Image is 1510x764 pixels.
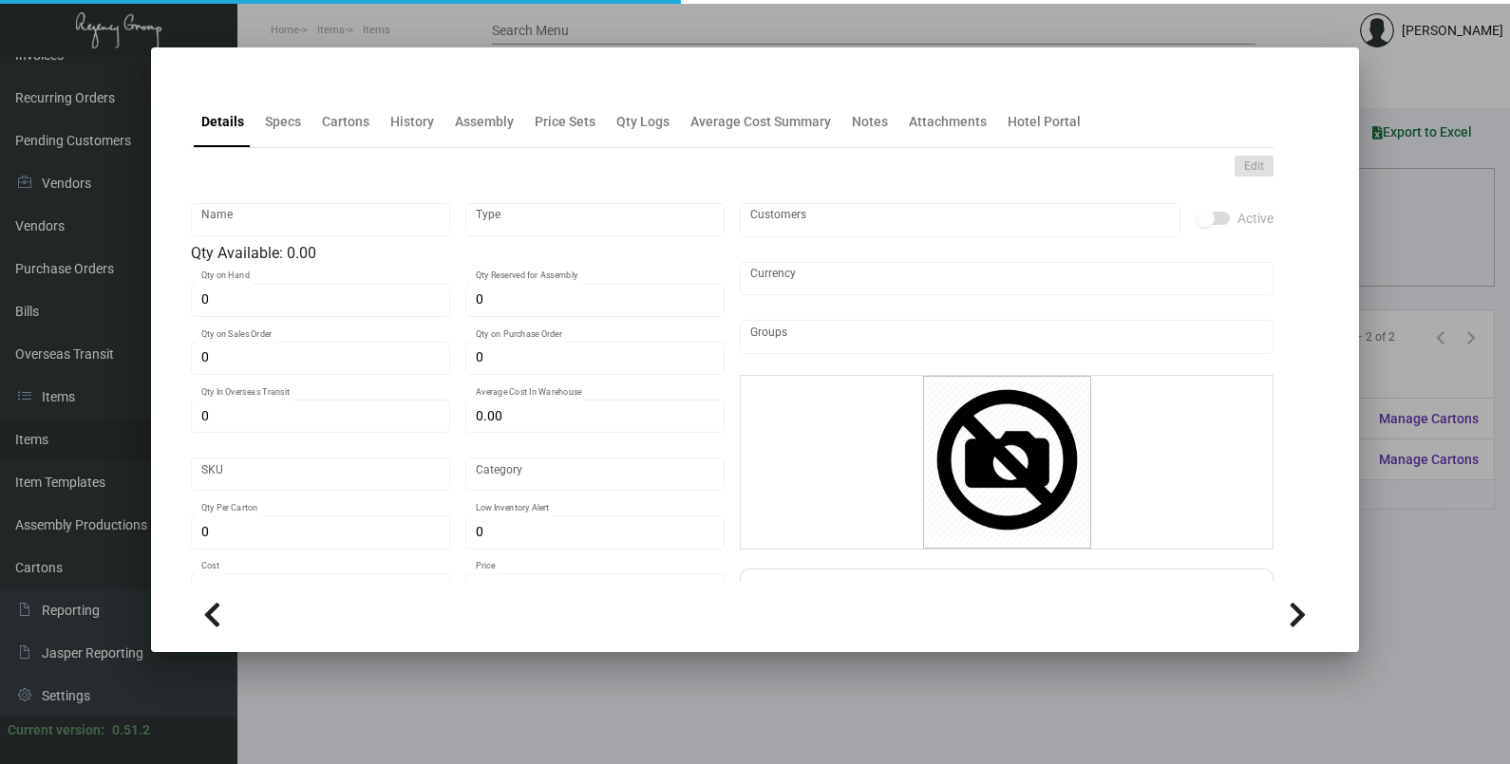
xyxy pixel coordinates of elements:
[1008,112,1081,132] div: Hotel Portal
[8,720,104,740] div: Current version:
[909,112,987,132] div: Attachments
[390,112,434,132] div: History
[322,112,369,132] div: Cartons
[535,112,595,132] div: Price Sets
[750,329,1264,345] input: Add new..
[852,112,888,132] div: Notes
[191,242,725,265] div: Qty Available: 0.00
[1235,156,1274,177] button: Edit
[750,213,1171,228] input: Add new..
[1237,207,1274,230] span: Active
[201,112,244,132] div: Details
[1244,158,1264,175] span: Edit
[265,112,301,132] div: Specs
[690,112,831,132] div: Average Cost Summary
[616,112,670,132] div: Qty Logs
[455,112,514,132] div: Assembly
[112,720,150,740] div: 0.51.2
